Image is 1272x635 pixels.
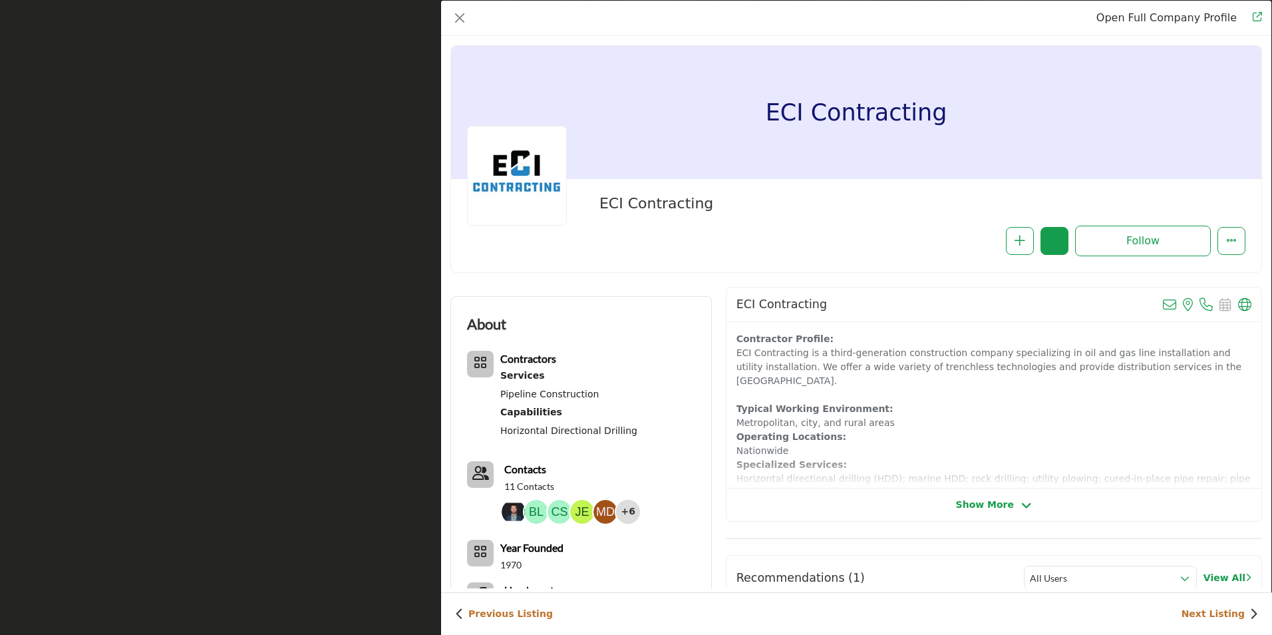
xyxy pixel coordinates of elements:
[504,461,546,477] a: Contacts
[548,500,571,524] img: Carrie S.
[467,126,567,226] img: eci-contracting logo
[736,332,1251,626] p: ECI Contracting is a third-generation construction company specializing in oil and gas line insta...
[956,498,1014,512] span: Show More
[504,480,554,493] a: 11 Contacts
[736,298,827,312] h2: ECI Contracting
[736,431,846,442] strong: Operating Locations:
[502,500,526,524] img: Rob H.
[1182,607,1258,621] a: Next Listing
[616,500,640,524] div: +6
[467,313,506,335] h2: About
[500,403,637,421] div: Specialized skills and equipment for executing complex projects using advanced techniques and met...
[467,461,494,488] a: Link of redirect to contact page
[500,389,599,399] a: Pipeline Construction
[500,367,637,385] div: Comprehensive offerings for pipeline construction, maintenance, and repair across various infrast...
[467,540,494,566] button: No of member icon
[736,571,865,585] h2: Recommendations (1)
[467,582,494,609] button: Headquarter icon
[1217,227,1245,255] button: More Options
[1006,227,1034,255] button: Redirect to login page
[570,500,594,524] img: Jeremy E.
[500,403,637,421] a: Capabilities
[1040,227,1068,255] button: Redirect to login page
[1030,572,1067,585] h3: All Users
[1075,226,1211,256] button: Redirect to login
[500,425,637,436] a: Horizontal Directional Drilling
[467,351,494,377] button: Category Icon
[500,558,522,572] p: 1970
[766,46,947,179] h1: ECI Contracting
[736,333,834,344] strong: Contractor Profile:
[1203,571,1251,585] a: View All
[504,582,568,598] b: Headquarters
[450,9,469,27] button: Close
[467,461,494,488] button: Contact-Employee Icon
[500,367,637,385] a: Services
[1024,566,1197,590] button: All Users
[736,403,893,414] strong: Typical Working Environment:
[500,354,556,365] a: Contractors
[1096,11,1237,24] a: Redirect to eci-contracting
[593,500,617,524] img: Matt D.
[500,540,563,556] b: Year Founded
[1243,10,1262,26] a: Redirect to eci-contracting
[599,195,965,212] h2: ECI Contracting
[504,463,546,475] b: Contacts
[524,500,548,524] img: Blake L.
[455,607,553,621] a: Previous Listing
[500,352,556,365] b: Contractors
[736,459,847,470] strong: Specialized Services:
